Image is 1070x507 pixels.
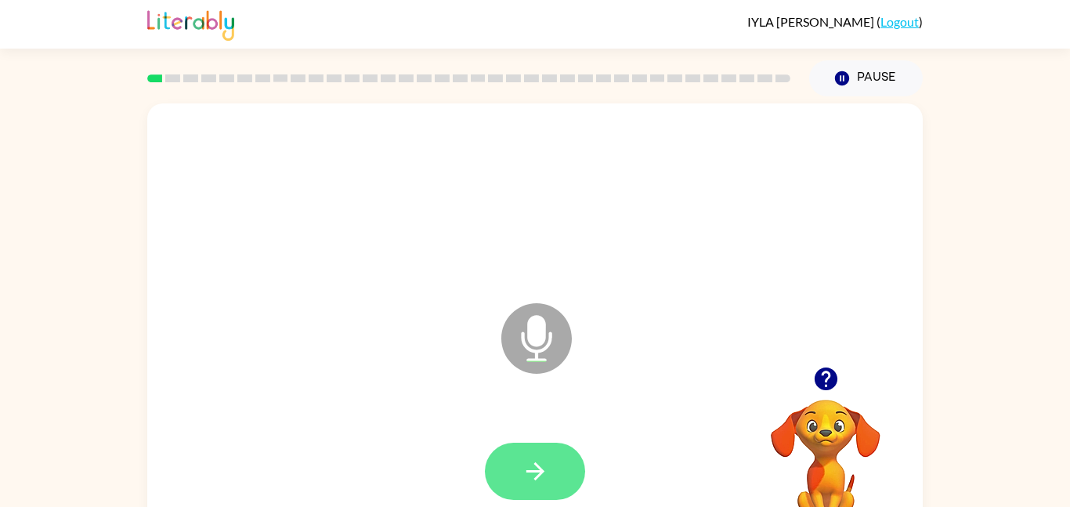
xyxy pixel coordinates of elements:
a: Logout [880,14,919,29]
span: IYLA [PERSON_NAME] [747,14,877,29]
button: Pause [809,60,923,96]
div: ( ) [747,14,923,29]
img: Literably [147,6,234,41]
